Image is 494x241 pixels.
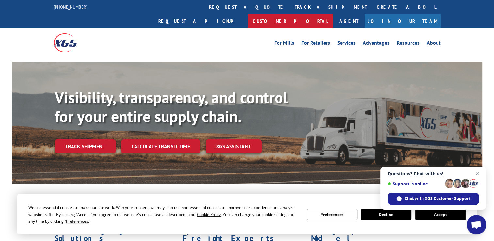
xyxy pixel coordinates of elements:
[307,209,357,220] button: Preferences
[397,40,420,48] a: Resources
[415,209,466,220] button: Accept
[388,193,479,205] div: Chat with XGS Customer Support
[365,14,441,28] a: Join Our Team
[467,215,486,234] div: Open chat
[206,139,262,153] a: XGS ASSISTANT
[427,40,441,48] a: About
[388,171,479,176] span: Questions? Chat with us!
[337,40,356,48] a: Services
[361,209,411,220] button: Decline
[55,139,116,153] a: Track shipment
[153,14,248,28] a: Request a pickup
[248,14,333,28] a: Customer Portal
[197,212,221,217] span: Cookie Policy
[473,170,481,178] span: Close chat
[405,196,470,201] span: Chat with XGS Customer Support
[55,87,288,126] b: Visibility, transparency, and control for your entire supply chain.
[274,40,294,48] a: For Mills
[28,204,299,225] div: We use essential cookies to make our site work. With your consent, we may also use non-essential ...
[301,40,330,48] a: For Retailers
[388,181,442,186] span: Support is online
[121,139,200,153] a: Calculate transit time
[333,14,365,28] a: Agent
[54,4,88,10] a: [PHONE_NUMBER]
[363,40,390,48] a: Advantages
[66,218,88,224] span: Preferences
[17,194,477,234] div: Cookie Consent Prompt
